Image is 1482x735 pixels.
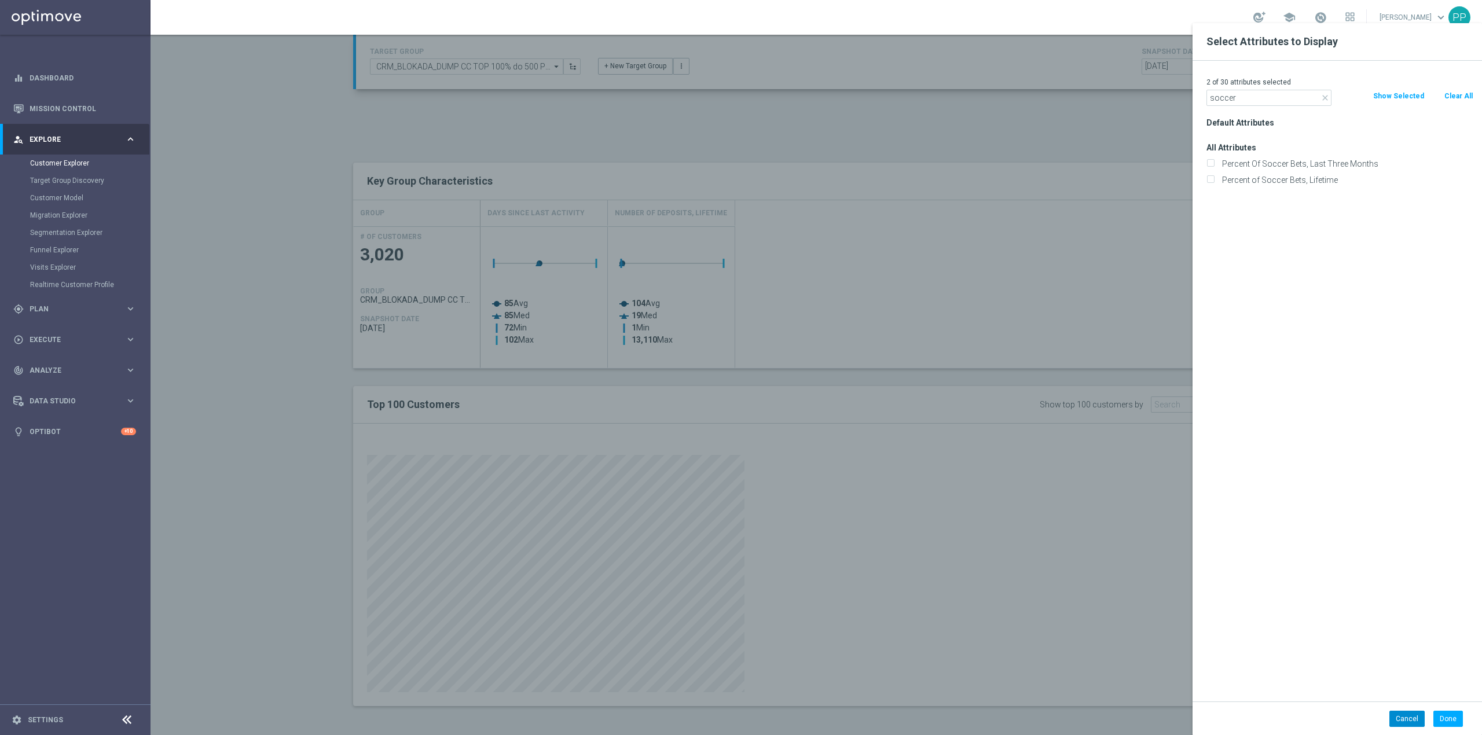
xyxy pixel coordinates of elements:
[13,427,137,436] button: lightbulb Optibot +10
[28,716,63,723] a: Settings
[13,135,137,144] button: person_search Explore keyboard_arrow_right
[30,207,149,224] div: Migration Explorer
[13,427,24,437] i: lightbulb
[13,366,137,375] button: track_changes Analyze keyboard_arrow_right
[125,365,136,376] i: keyboard_arrow_right
[12,715,22,725] i: settings
[30,241,149,259] div: Funnel Explorer
[30,159,120,168] a: Customer Explorer
[30,276,149,293] div: Realtime Customer Profile
[30,63,136,93] a: Dashboard
[30,93,136,124] a: Mission Control
[125,303,136,314] i: keyboard_arrow_right
[30,136,125,143] span: Explore
[13,396,137,406] button: Data Studio keyboard_arrow_right
[13,365,24,376] i: track_changes
[1320,93,1330,102] i: close
[13,63,136,93] div: Dashboard
[13,416,136,447] div: Optibot
[30,306,125,313] span: Plan
[1206,78,1473,87] p: 2 of 30 attributes selected
[30,416,121,447] a: Optibot
[1389,711,1425,727] button: Cancel
[1206,117,1473,128] h3: Default Attributes
[30,280,120,289] a: Realtime Customer Profile
[13,134,24,145] i: person_search
[30,336,125,343] span: Execute
[13,365,125,376] div: Analyze
[13,93,136,124] div: Mission Control
[13,335,24,345] i: play_circle_outline
[1218,159,1473,169] label: Percent Of Soccer Bets, Last Three Months
[30,172,149,189] div: Target Group Discovery
[1206,35,1468,49] h2: Select Attributes to Display
[30,398,125,405] span: Data Studio
[121,428,136,435] div: +10
[30,367,125,374] span: Analyze
[30,189,149,207] div: Customer Model
[30,228,120,237] a: Segmentation Explorer
[1283,11,1296,24] span: school
[13,304,137,314] button: gps_fixed Plan keyboard_arrow_right
[30,193,120,203] a: Customer Model
[125,395,136,406] i: keyboard_arrow_right
[13,304,125,314] div: Plan
[1448,6,1470,28] div: PP
[1206,90,1331,106] input: Search
[13,73,24,83] i: equalizer
[1372,90,1425,102] button: Show Selected
[13,134,125,145] div: Explore
[30,176,120,185] a: Target Group Discovery
[1206,142,1473,153] h3: All Attributes
[1443,90,1474,102] button: Clear All
[13,304,24,314] i: gps_fixed
[125,134,136,145] i: keyboard_arrow_right
[13,335,137,344] button: play_circle_outline Execute keyboard_arrow_right
[30,155,149,172] div: Customer Explorer
[13,396,125,406] div: Data Studio
[13,73,137,83] button: equalizer Dashboard
[1218,175,1473,185] label: Percent of Soccer Bets, Lifetime
[125,334,136,345] i: keyboard_arrow_right
[30,259,149,276] div: Visits Explorer
[30,245,120,255] a: Funnel Explorer
[1435,11,1447,24] span: keyboard_arrow_down
[30,211,120,220] a: Migration Explorer
[30,224,149,241] div: Segmentation Explorer
[30,263,120,272] a: Visits Explorer
[13,104,137,113] button: Mission Control
[1378,9,1448,26] a: [PERSON_NAME]keyboard_arrow_down
[13,335,125,345] div: Execute
[1433,711,1463,727] button: Done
